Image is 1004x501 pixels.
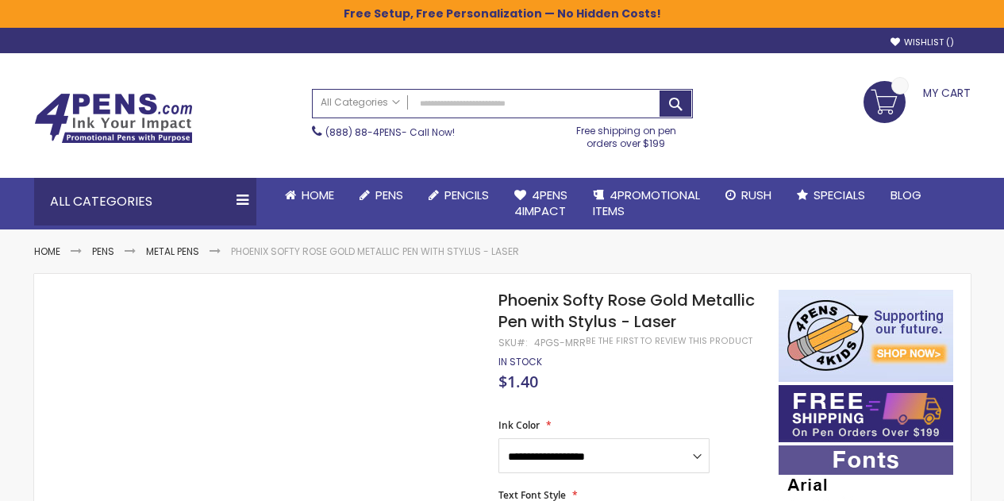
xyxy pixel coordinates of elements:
a: Wishlist [891,37,954,48]
div: 4PGS-MRR [534,337,586,349]
span: Pens [375,187,403,203]
a: Blog [878,178,934,213]
span: 4PROMOTIONAL ITEMS [593,187,700,219]
div: All Categories [34,178,256,225]
span: Phoenix Softy Rose Gold Metallic Pen with Stylus - Laser [498,289,755,333]
a: Home [34,245,60,258]
span: Specials [814,187,865,203]
a: Rush [713,178,784,213]
a: Specials [784,178,878,213]
span: $1.40 [498,371,538,392]
span: Pencils [444,187,489,203]
span: - Call Now! [325,125,455,139]
span: Rush [741,187,771,203]
span: 4Pens 4impact [514,187,567,219]
a: Home [272,178,347,213]
img: 4Pens Custom Pens and Promotional Products [34,93,193,144]
a: Pens [92,245,114,258]
a: Be the first to review this product [586,335,752,347]
a: (888) 88-4PENS [325,125,402,139]
li: Phoenix Softy Rose Gold Metallic Pen with Stylus - Laser [231,245,519,258]
img: 4pens 4 kids [779,290,953,382]
strong: SKU [498,336,528,349]
a: Pencils [416,178,502,213]
span: Home [302,187,334,203]
div: Free shipping on pen orders over $199 [560,118,693,150]
img: Free shipping on orders over $199 [779,385,953,442]
a: 4Pens4impact [502,178,580,229]
a: 4PROMOTIONALITEMS [580,178,713,229]
span: All Categories [321,96,400,109]
a: Metal Pens [146,245,199,258]
span: Blog [891,187,921,203]
a: Pens [347,178,416,213]
a: All Categories [313,90,408,116]
span: Ink Color [498,418,540,432]
span: In stock [498,355,542,368]
div: Availability [498,356,542,368]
